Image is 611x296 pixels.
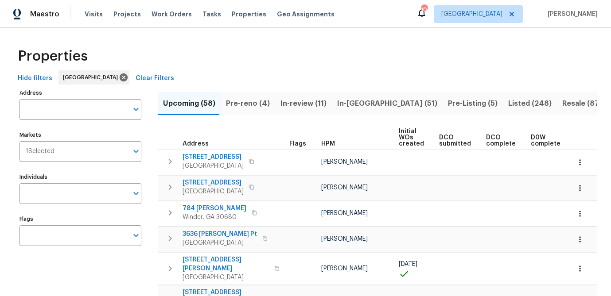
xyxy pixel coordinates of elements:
[18,52,88,61] span: Properties
[183,273,269,282] span: [GEOGRAPHIC_DATA]
[448,97,498,110] span: Pre-Listing (5)
[130,145,142,158] button: Open
[337,97,437,110] span: In-[GEOGRAPHIC_DATA] (51)
[321,159,368,165] span: [PERSON_NAME]
[321,185,368,191] span: [PERSON_NAME]
[183,204,246,213] span: 784 [PERSON_NAME]
[163,97,215,110] span: Upcoming (58)
[30,10,59,19] span: Maestro
[232,10,266,19] span: Properties
[152,10,192,19] span: Work Orders
[85,10,103,19] span: Visits
[508,97,552,110] span: Listed (248)
[439,135,471,147] span: DCO submitted
[183,187,244,196] span: [GEOGRAPHIC_DATA]
[289,141,306,147] span: Flags
[183,161,244,170] span: [GEOGRAPHIC_DATA]
[399,261,417,267] span: [DATE]
[130,229,142,242] button: Open
[183,153,244,161] span: [STREET_ADDRESS]
[183,141,209,147] span: Address
[202,11,221,17] span: Tasks
[321,236,368,242] span: [PERSON_NAME]
[486,135,516,147] span: DCO complete
[531,135,560,147] span: D0W complete
[321,210,368,216] span: [PERSON_NAME]
[226,97,270,110] span: Pre-reno (4)
[14,70,56,87] button: Hide filters
[441,10,502,19] span: [GEOGRAPHIC_DATA]
[321,141,335,147] span: HPM
[562,97,602,110] span: Resale (87)
[113,10,141,19] span: Projects
[277,10,335,19] span: Geo Assignments
[19,216,141,222] label: Flags
[183,178,244,187] span: [STREET_ADDRESS]
[58,70,129,85] div: [GEOGRAPHIC_DATA]
[183,230,257,238] span: 3636 [PERSON_NAME] Pt
[19,90,141,96] label: Address
[130,103,142,115] button: Open
[26,148,54,155] span: 1 Selected
[183,213,246,222] span: Winder, GA 30680
[183,255,269,273] span: [STREET_ADDRESS][PERSON_NAME]
[399,128,424,147] span: Initial WOs created
[132,70,178,87] button: Clear Filters
[321,265,368,272] span: [PERSON_NAME]
[544,10,598,19] span: [PERSON_NAME]
[19,174,141,180] label: Individuals
[421,5,427,14] div: 100
[130,187,142,200] button: Open
[63,73,121,82] span: [GEOGRAPHIC_DATA]
[183,238,257,247] span: [GEOGRAPHIC_DATA]
[136,73,174,84] span: Clear Filters
[280,97,327,110] span: In-review (11)
[19,132,141,138] label: Markets
[18,73,52,84] span: Hide filters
